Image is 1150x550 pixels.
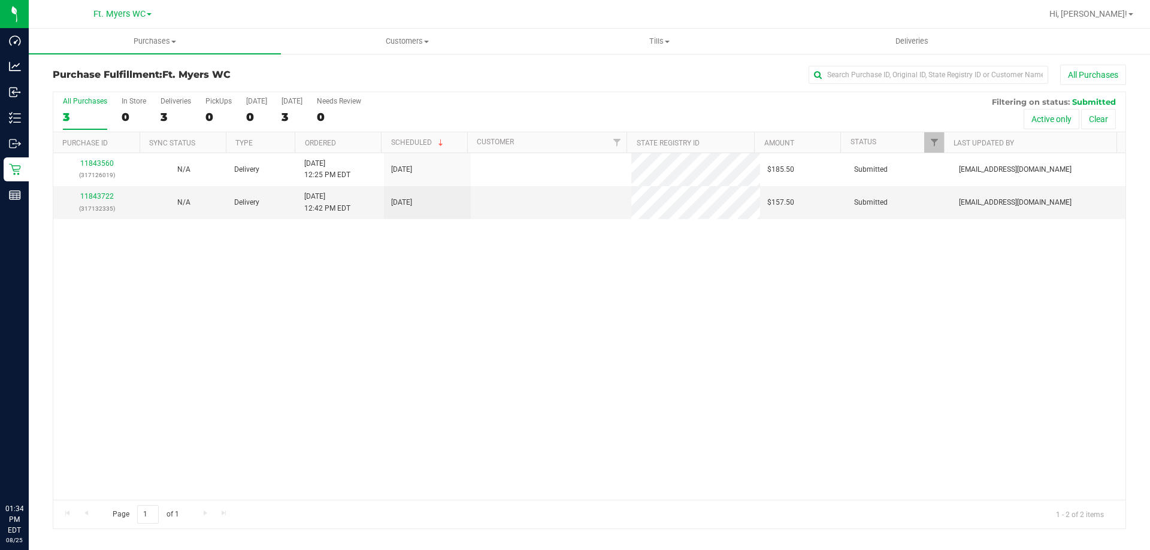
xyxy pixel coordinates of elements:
[161,97,191,105] div: Deliveries
[637,139,700,147] a: State Registry ID
[304,191,350,214] span: [DATE] 12:42 PM EDT
[12,454,48,490] iframe: Resource center
[992,97,1070,107] span: Filtering on status:
[60,169,133,181] p: (317126019)
[29,36,281,47] span: Purchases
[534,36,785,47] span: Tills
[93,9,146,19] span: Ft. Myers WC
[177,198,190,206] span: Not Applicable
[281,29,533,54] a: Customers
[205,110,232,124] div: 0
[122,110,146,124] div: 0
[767,164,794,175] span: $185.50
[234,164,259,175] span: Delivery
[924,132,944,153] a: Filter
[282,110,302,124] div: 3
[80,192,114,200] a: 11843722
[63,110,107,124] div: 3
[282,36,532,47] span: Customers
[854,197,888,208] span: Submitted
[1049,9,1127,19] span: Hi, [PERSON_NAME]!
[305,139,336,147] a: Ordered
[1081,109,1116,129] button: Clear
[764,139,794,147] a: Amount
[205,97,232,105] div: PickUps
[161,110,191,124] div: 3
[767,197,794,208] span: $157.50
[5,536,23,545] p: 08/25
[162,69,231,80] span: Ft. Myers WC
[959,197,1072,208] span: [EMAIL_ADDRESS][DOMAIN_NAME]
[282,97,302,105] div: [DATE]
[391,164,412,175] span: [DATE]
[9,112,21,124] inline-svg: Inventory
[477,138,514,146] a: Customer
[9,35,21,47] inline-svg: Dashboard
[177,197,190,208] button: N/A
[317,97,361,105] div: Needs Review
[9,138,21,150] inline-svg: Outbound
[53,69,410,80] h3: Purchase Fulfillment:
[533,29,785,54] a: Tills
[1046,505,1113,523] span: 1 - 2 of 2 items
[122,97,146,105] div: In Store
[102,505,189,524] span: Page of 1
[29,29,281,54] a: Purchases
[304,158,350,181] span: [DATE] 12:25 PM EDT
[80,159,114,168] a: 11843560
[9,86,21,98] inline-svg: Inbound
[246,110,267,124] div: 0
[60,203,133,214] p: (317132335)
[786,29,1038,54] a: Deliveries
[9,163,21,175] inline-svg: Retail
[607,132,627,153] a: Filter
[177,164,190,175] button: N/A
[246,97,267,105] div: [DATE]
[954,139,1014,147] a: Last Updated By
[391,138,446,147] a: Scheduled
[879,36,945,47] span: Deliveries
[1060,65,1126,85] button: All Purchases
[959,164,1072,175] span: [EMAIL_ADDRESS][DOMAIN_NAME]
[851,138,876,146] a: Status
[149,139,195,147] a: Sync Status
[854,164,888,175] span: Submitted
[235,139,253,147] a: Type
[317,110,361,124] div: 0
[63,97,107,105] div: All Purchases
[391,197,412,208] span: [DATE]
[9,60,21,72] inline-svg: Analytics
[9,189,21,201] inline-svg: Reports
[5,503,23,536] p: 01:34 PM EDT
[1024,109,1079,129] button: Active only
[137,505,159,524] input: 1
[177,165,190,174] span: Not Applicable
[234,197,259,208] span: Delivery
[1072,97,1116,107] span: Submitted
[809,66,1048,84] input: Search Purchase ID, Original ID, State Registry ID or Customer Name...
[62,139,108,147] a: Purchase ID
